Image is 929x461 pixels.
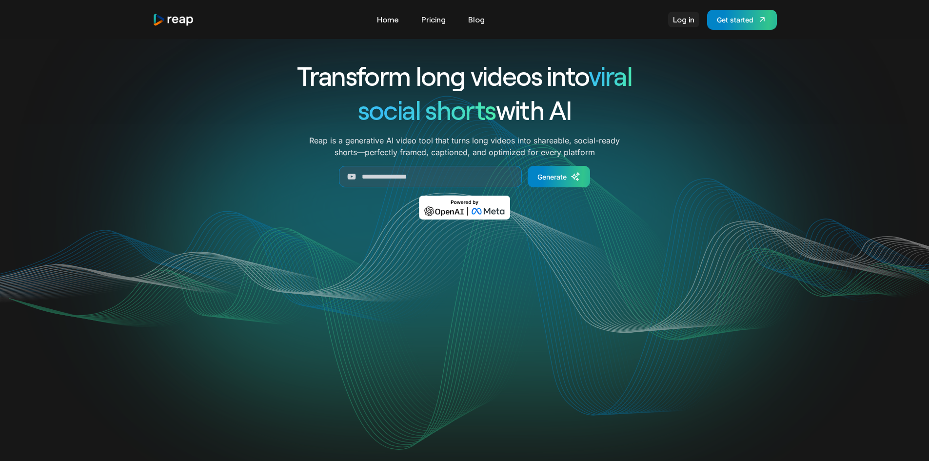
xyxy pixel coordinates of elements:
[589,60,632,91] span: viral
[309,135,620,158] p: Reap is a generative AI video tool that turns long videos into shareable, social-ready shorts—per...
[153,13,195,26] img: reap logo
[262,59,668,93] h1: Transform long videos into
[416,12,451,27] a: Pricing
[268,234,661,430] video: Your browser does not support the video tag.
[153,13,195,26] a: home
[463,12,490,27] a: Blog
[358,94,496,125] span: social shorts
[717,15,753,25] div: Get started
[419,196,510,220] img: Powered by OpenAI & Meta
[372,12,404,27] a: Home
[668,12,699,27] a: Log in
[262,93,668,127] h1: with AI
[537,172,567,182] div: Generate
[707,10,777,30] a: Get started
[262,166,668,187] form: Generate Form
[528,166,590,187] a: Generate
